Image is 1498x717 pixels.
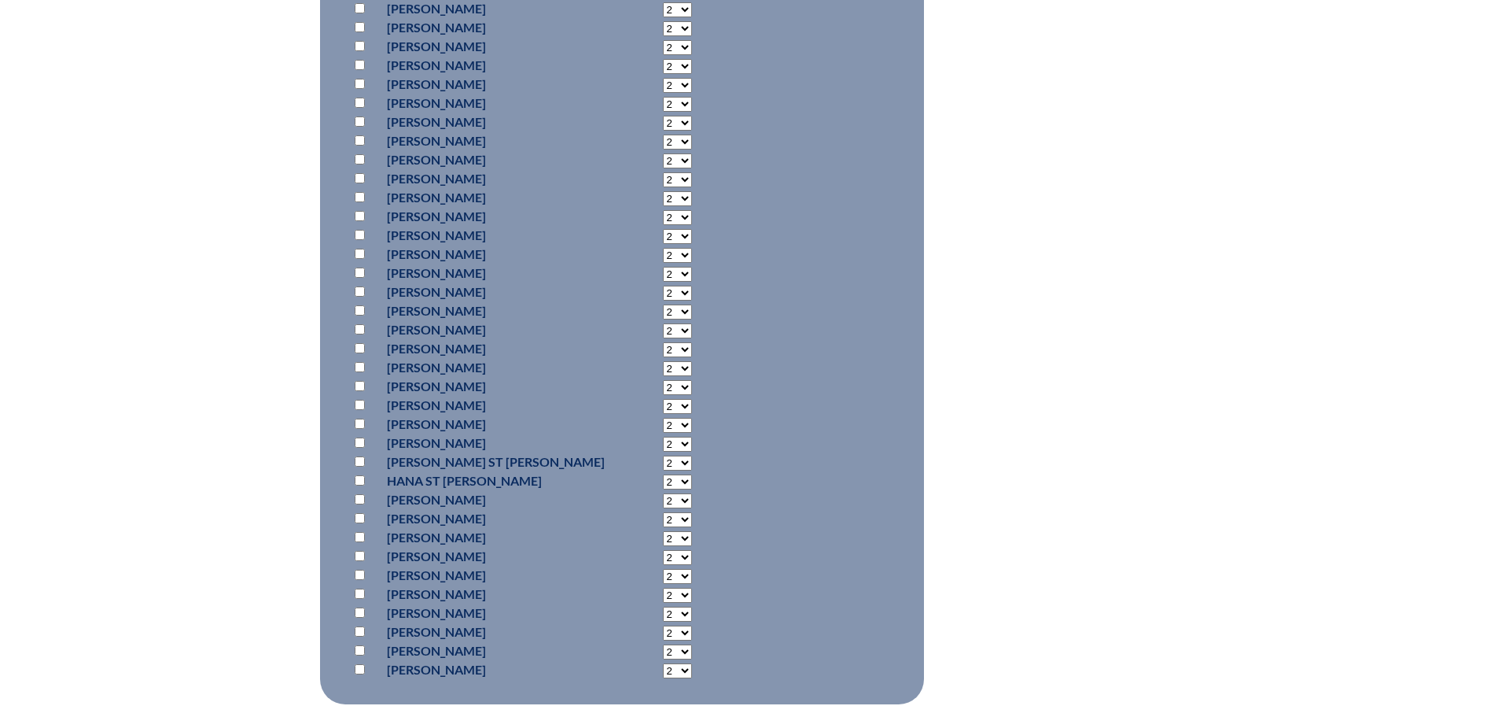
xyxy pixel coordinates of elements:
[387,358,605,377] p: [PERSON_NAME]
[387,226,605,245] p: [PERSON_NAME]
[387,188,605,207] p: [PERSON_NAME]
[387,415,605,434] p: [PERSON_NAME]
[387,585,605,604] p: [PERSON_NAME]
[387,471,605,490] p: Hana St [PERSON_NAME]
[387,131,605,150] p: [PERSON_NAME]
[387,301,605,320] p: [PERSON_NAME]
[387,320,605,339] p: [PERSON_NAME]
[387,56,605,75] p: [PERSON_NAME]
[387,528,605,547] p: [PERSON_NAME]
[387,169,605,188] p: [PERSON_NAME]
[387,207,605,226] p: [PERSON_NAME]
[387,283,605,301] p: [PERSON_NAME]
[387,339,605,358] p: [PERSON_NAME]
[387,490,605,509] p: [PERSON_NAME]
[387,150,605,169] p: [PERSON_NAME]
[387,453,605,471] p: [PERSON_NAME] St [PERSON_NAME]
[387,547,605,566] p: [PERSON_NAME]
[387,75,605,94] p: [PERSON_NAME]
[387,434,605,453] p: [PERSON_NAME]
[387,604,605,623] p: [PERSON_NAME]
[387,566,605,585] p: [PERSON_NAME]
[387,660,605,679] p: [PERSON_NAME]
[387,37,605,56] p: [PERSON_NAME]
[387,396,605,415] p: [PERSON_NAME]
[387,245,605,264] p: [PERSON_NAME]
[387,94,605,113] p: [PERSON_NAME]
[387,641,605,660] p: [PERSON_NAME]
[387,113,605,131] p: [PERSON_NAME]
[387,18,605,37] p: [PERSON_NAME]
[387,377,605,396] p: [PERSON_NAME]
[387,509,605,528] p: [PERSON_NAME]
[387,264,605,283] p: [PERSON_NAME]
[387,623,605,641] p: [PERSON_NAME]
